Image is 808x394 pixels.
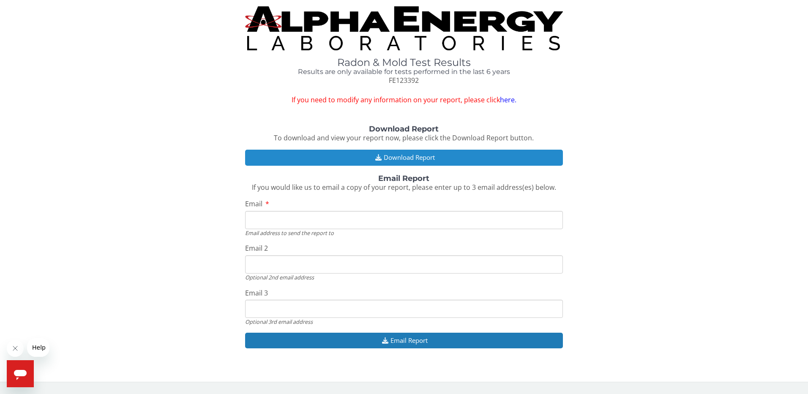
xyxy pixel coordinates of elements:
iframe: Close message [7,340,24,357]
strong: Download Report [369,124,439,134]
span: Email 2 [245,244,268,253]
iframe: Button to launch messaging window [7,360,34,387]
span: If you need to modify any information on your report, please click [245,95,563,105]
h4: Results are only available for tests performed in the last 6 years [245,68,563,76]
span: If you would like us to email a copy of your report, please enter up to 3 email address(es) below. [252,183,556,192]
a: here. [500,95,516,104]
img: TightCrop.jpg [245,6,563,50]
h1: Radon & Mold Test Results [245,57,563,68]
div: Email address to send the report to [245,229,563,237]
iframe: Message from company [27,338,49,357]
div: Optional 3rd email address [245,318,563,326]
span: Email 3 [245,288,268,298]
strong: Email Report [378,174,429,183]
span: FE123392 [389,76,419,85]
span: Email [245,199,262,208]
div: Optional 2nd email address [245,274,563,281]
span: To download and view your report now, please click the Download Report button. [274,133,534,142]
button: Email Report [245,333,563,348]
button: Download Report [245,150,563,165]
